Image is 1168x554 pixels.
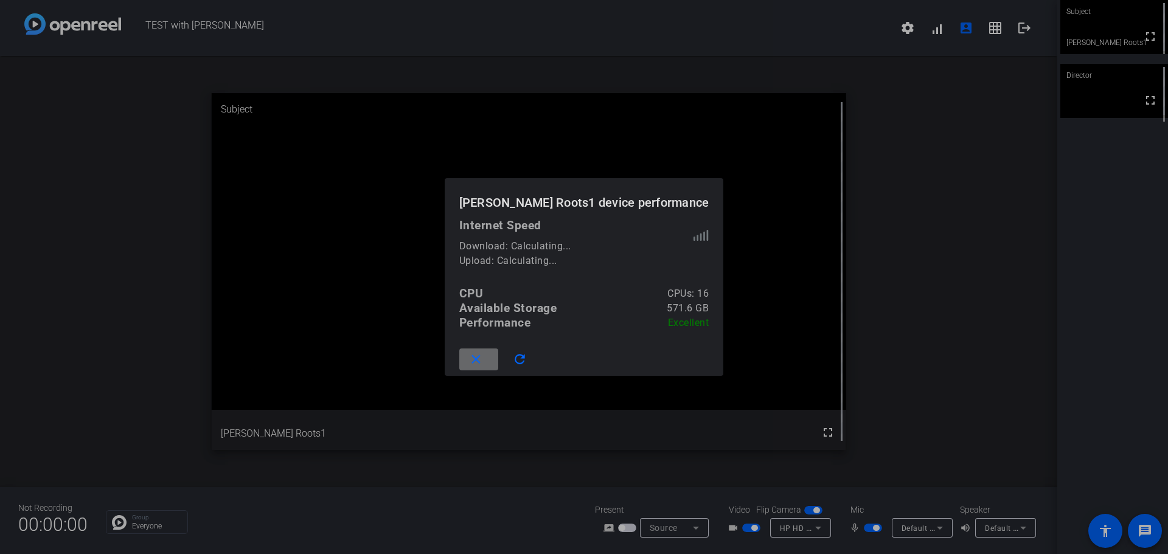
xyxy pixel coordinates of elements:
[668,316,709,330] div: Excellent
[459,286,484,301] div: CPU
[459,239,694,254] div: Download: Calculating...
[667,301,709,316] div: 571.6 GB
[459,254,694,268] div: Upload: Calculating...
[512,352,527,367] mat-icon: refresh
[667,286,709,301] div: CPUs: 16
[468,352,484,367] mat-icon: close
[445,178,724,218] h1: [PERSON_NAME] Roots1 device performance
[459,301,557,316] div: Available Storage
[459,316,531,330] div: Performance
[459,218,709,233] div: Internet Speed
